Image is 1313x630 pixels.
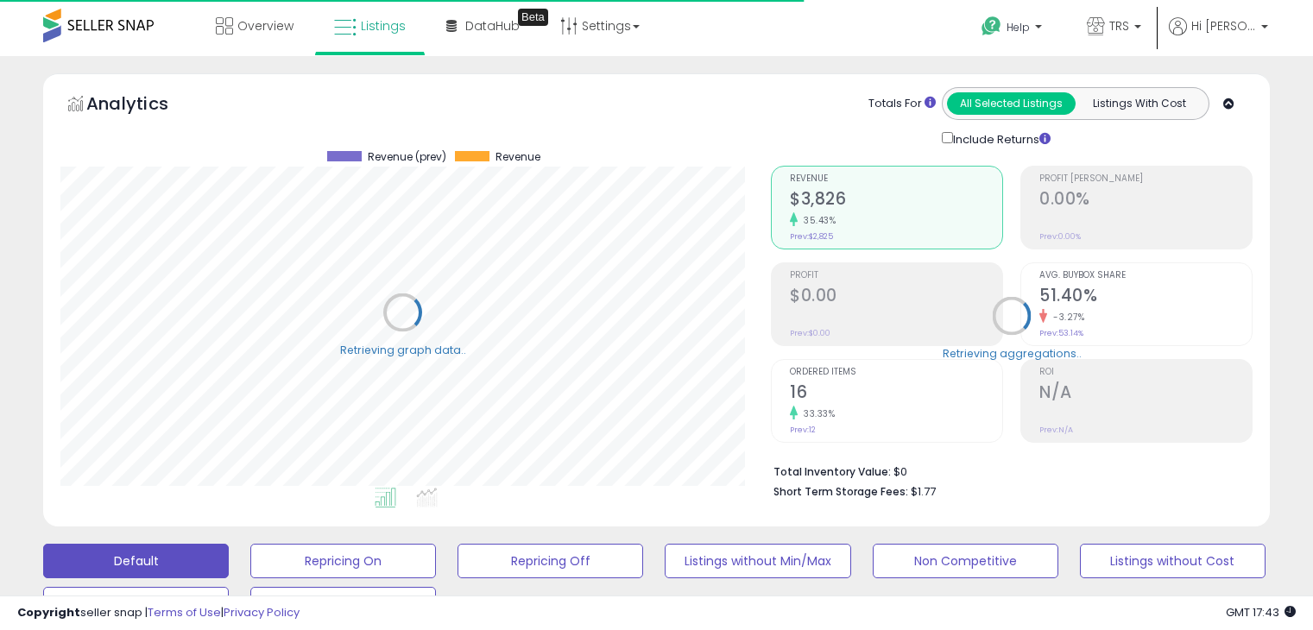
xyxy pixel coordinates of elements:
button: Listings without Cost [1080,544,1266,578]
span: 2025-10-11 17:43 GMT [1226,604,1296,621]
div: Retrieving aggregations.. [943,345,1082,361]
button: All Selected Listings [947,92,1076,115]
div: Include Returns [929,129,1071,148]
a: Help [968,3,1059,56]
a: Terms of Use [148,604,221,621]
div: Tooltip anchor [518,9,548,26]
span: Listings [361,17,406,35]
button: Repricing Off [458,544,643,578]
button: Repricing On [250,544,436,578]
button: Deactivated & In Stock [43,587,229,621]
span: DataHub [465,17,520,35]
button: Non Competitive [873,544,1058,578]
a: Hi [PERSON_NAME] [1169,17,1268,56]
button: New View [250,587,436,621]
button: Default [43,544,229,578]
a: Privacy Policy [224,604,300,621]
div: Retrieving graph data.. [340,342,466,357]
button: Listings without Min/Max [665,544,850,578]
span: Hi [PERSON_NAME] [1191,17,1256,35]
h5: Analytics [86,91,202,120]
div: seller snap | | [17,605,300,621]
strong: Copyright [17,604,80,621]
div: Totals For [868,96,936,112]
span: TRS [1109,17,1129,35]
i: Get Help [981,16,1002,37]
span: Help [1007,20,1030,35]
span: Overview [237,17,294,35]
button: Listings With Cost [1075,92,1203,115]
